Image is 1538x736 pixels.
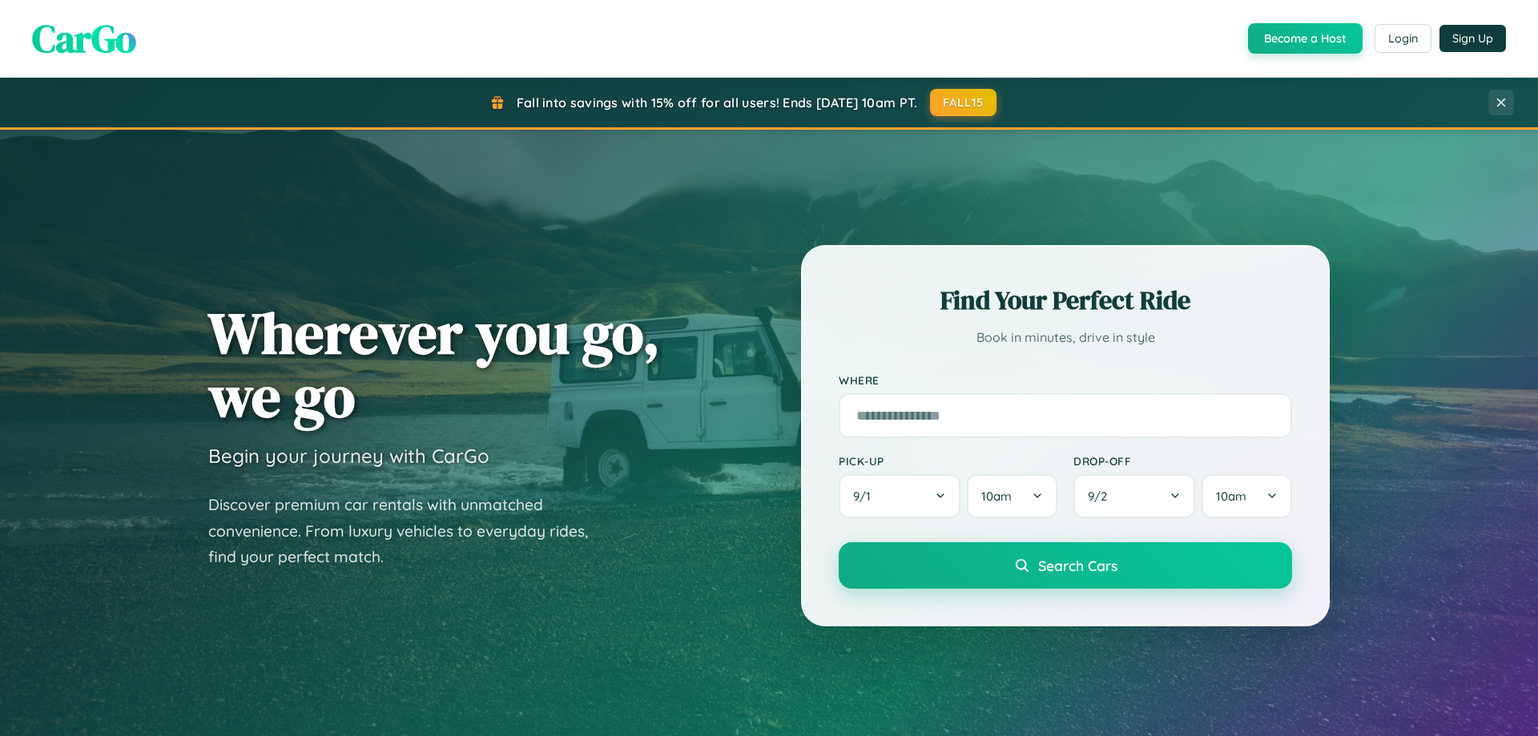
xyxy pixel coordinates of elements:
[1038,557,1117,574] span: Search Cars
[981,489,1012,504] span: 10am
[1216,489,1246,504] span: 10am
[839,454,1057,468] label: Pick-up
[1073,474,1195,518] button: 9/2
[32,12,136,65] span: CarGo
[839,542,1292,589] button: Search Cars
[1073,454,1292,468] label: Drop-off
[208,301,660,428] h1: Wherever you go, we go
[839,474,960,518] button: 9/1
[839,326,1292,349] p: Book in minutes, drive in style
[1439,25,1506,52] button: Sign Up
[1202,474,1292,518] button: 10am
[853,489,879,504] span: 9 / 1
[967,474,1057,518] button: 10am
[839,283,1292,318] h2: Find Your Perfect Ride
[1375,24,1431,53] button: Login
[517,95,918,111] span: Fall into savings with 15% off for all users! Ends [DATE] 10am PT.
[208,444,489,468] h3: Begin your journey with CarGo
[1088,489,1115,504] span: 9 / 2
[839,373,1292,387] label: Where
[930,89,997,116] button: FALL15
[1248,23,1363,54] button: Become a Host
[208,492,609,570] p: Discover premium car rentals with unmatched convenience. From luxury vehicles to everyday rides, ...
